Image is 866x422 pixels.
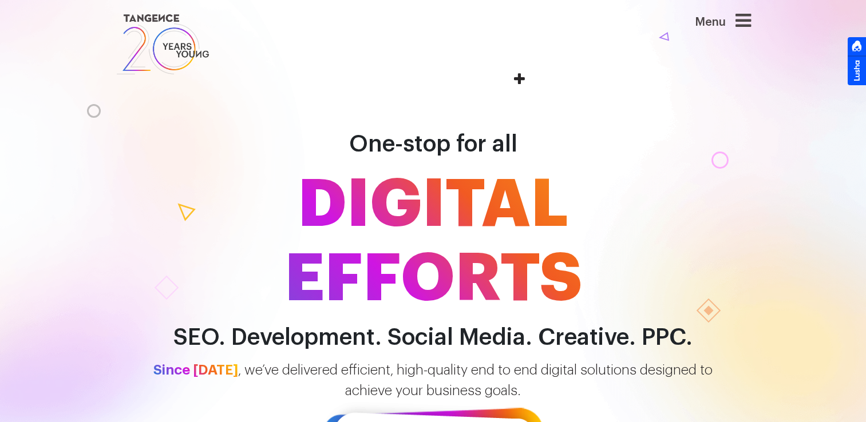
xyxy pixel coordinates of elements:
[349,133,517,156] span: One-stop for all
[153,363,238,377] span: Since [DATE]
[107,360,760,401] p: , we’ve delivered efficient, high-quality end to end digital solutions designed to achieve your b...
[107,325,760,351] h2: SEO. Development. Social Media. Creative. PPC.
[116,11,211,77] img: logo SVG
[107,168,760,316] span: DIGITAL EFFORTS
